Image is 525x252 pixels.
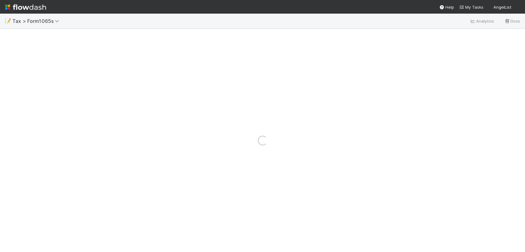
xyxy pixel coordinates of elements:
a: Analytics [470,17,494,25]
span: My Tasks [459,5,483,10]
a: Docs [504,17,520,25]
span: Tax > Form1065s [12,18,62,24]
a: My Tasks [459,4,483,10]
div: Help [439,4,454,10]
img: avatar_784ea27d-2d59-4749-b480-57d513651deb.png [514,4,520,11]
span: 📝 [5,18,11,24]
span: AngelList [493,5,511,10]
img: logo-inverted-e16ddd16eac7371096b0.svg [5,2,46,12]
